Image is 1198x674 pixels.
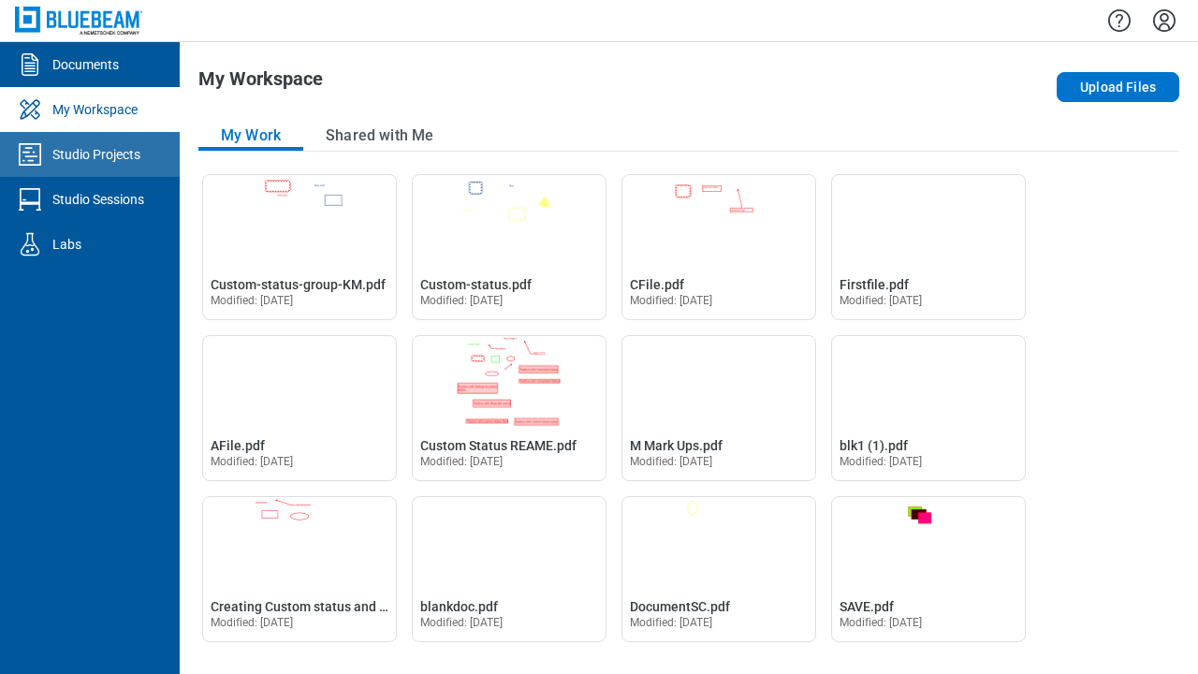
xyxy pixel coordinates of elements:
span: Modified: [DATE] [211,294,294,307]
img: blankdoc.pdf [413,497,606,587]
span: DocumentSC.pdf [630,599,730,614]
img: Firstfile.pdf [832,175,1025,265]
img: Creating Custom status and not appying on any markup (1).pdf [203,497,396,587]
span: Modified: [DATE] [840,294,923,307]
button: Settings [1149,5,1179,37]
span: M Mark Ups.pdf [630,438,723,453]
span: Custom-status-group-KM.pdf [211,277,386,292]
button: Upload Files [1057,72,1179,102]
div: Open blankdoc.pdf in Editor [412,496,606,642]
div: Open Creating Custom status and not appying on any markup (1).pdf in Editor [202,496,397,642]
span: Modified: [DATE] [211,616,294,629]
img: SAVE.pdf [832,497,1025,587]
div: My Workspace [52,100,138,119]
img: AFile.pdf [203,336,396,426]
span: CFile.pdf [630,277,684,292]
img: Custom-status.pdf [413,175,606,265]
div: Labs [52,235,81,254]
button: Shared with Me [303,121,456,151]
div: Open blk1 (1).pdf in Editor [831,335,1026,481]
span: Modified: [DATE] [420,616,504,629]
div: Open AFile.pdf in Editor [202,335,397,481]
div: Open Custom-status-group-KM.pdf in Editor [202,174,397,320]
span: SAVE.pdf [840,599,894,614]
span: Custom Status REAME.pdf [420,438,577,453]
span: Modified: [DATE] [211,455,294,468]
span: blankdoc.pdf [420,599,498,614]
div: Open Firstfile.pdf in Editor [831,174,1026,320]
div: Open CFile.pdf in Editor [621,174,816,320]
div: Studio Projects [52,145,140,164]
span: blk1 (1).pdf [840,438,908,453]
span: Firstfile.pdf [840,277,909,292]
img: M Mark Ups.pdf [622,336,815,426]
div: Documents [52,55,119,74]
span: Creating Custom status and not appying on any markup (1).pdf [211,599,582,614]
div: Open M Mark Ups.pdf in Editor [621,335,816,481]
div: Open Custom Status REAME.pdf in Editor [412,335,606,481]
span: Modified: [DATE] [420,455,504,468]
div: Open SAVE.pdf in Editor [831,496,1026,642]
img: DocumentSC.pdf [622,497,815,587]
div: Open Custom-status.pdf in Editor [412,174,606,320]
svg: Studio Projects [15,139,45,169]
svg: Studio Sessions [15,184,45,214]
span: Modified: [DATE] [840,455,923,468]
button: My Work [198,121,303,151]
span: Custom-status.pdf [420,277,532,292]
svg: Labs [15,229,45,259]
span: Modified: [DATE] [630,455,713,468]
span: Modified: [DATE] [420,294,504,307]
img: CFile.pdf [622,175,815,265]
img: Custom-status-group-KM.pdf [203,175,396,265]
div: Studio Sessions [52,190,144,209]
span: AFile.pdf [211,438,265,453]
img: Bluebeam, Inc. [15,7,142,34]
span: Modified: [DATE] [630,294,713,307]
svg: My Workspace [15,95,45,125]
h1: My Workspace [198,68,323,98]
img: blk1 (1).pdf [832,336,1025,426]
div: Open DocumentSC.pdf in Editor [621,496,816,642]
svg: Documents [15,50,45,80]
span: Modified: [DATE] [840,616,923,629]
span: Modified: [DATE] [630,616,713,629]
img: Custom Status REAME.pdf [413,336,606,426]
